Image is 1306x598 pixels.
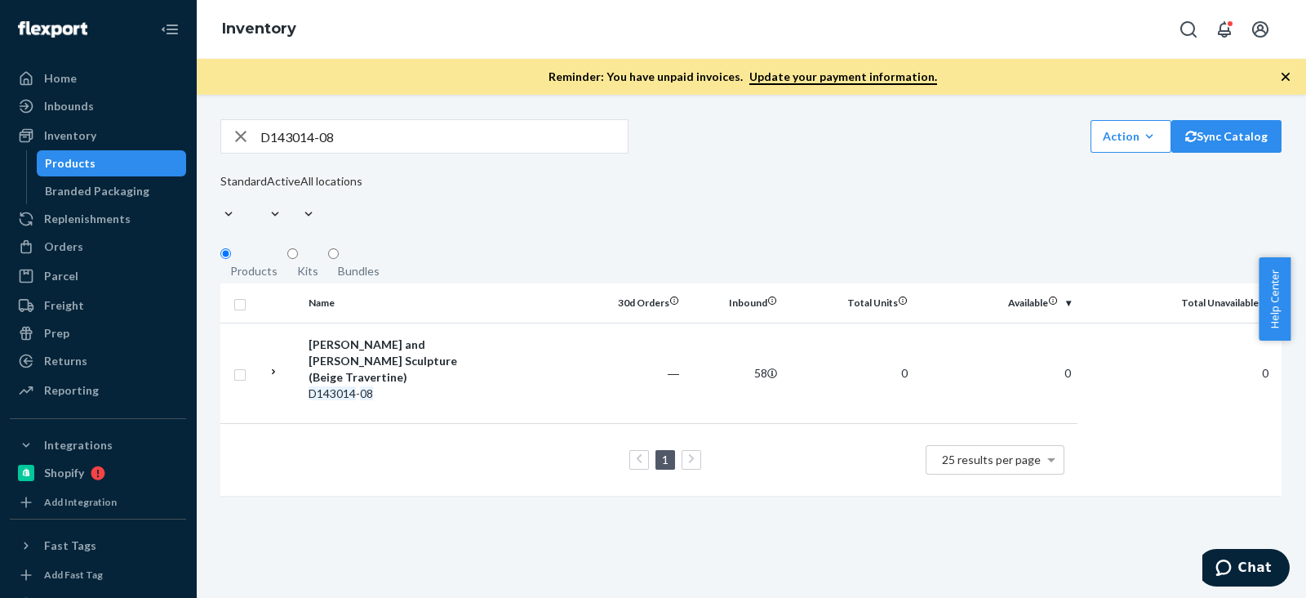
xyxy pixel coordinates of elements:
div: Reporting [44,382,99,399]
img: Flexport logo [18,21,87,38]
div: Bundles [338,263,380,279]
div: Active [267,173,300,190]
td: ― [588,323,686,423]
input: Active [267,190,269,206]
input: Kits [287,248,298,259]
a: Inventory [10,123,186,149]
a: Products [37,150,187,176]
td: 58 [686,323,784,423]
div: Orders [44,239,83,255]
a: Inbounds [10,93,186,119]
th: Total Units [784,283,914,323]
button: Help Center [1259,257,1290,341]
a: Freight [10,292,186,319]
a: Orders [10,234,186,260]
span: 0 [1064,366,1071,380]
button: Open Search Box [1172,13,1205,46]
th: Total Unavailable [1077,283,1282,323]
div: Shopify [44,465,84,481]
div: Action [1103,128,1159,145]
em: 08 [360,386,373,400]
ol: breadcrumbs [209,6,309,53]
button: Action [1091,120,1171,153]
button: Sync Catalog [1171,120,1282,153]
input: Bundles [328,248,339,259]
th: Inbound [686,283,784,323]
span: 25 results per page [942,453,1041,466]
div: Fast Tags [44,538,96,554]
a: Add Integration [10,493,186,512]
button: Open account menu [1244,13,1277,46]
div: [PERSON_NAME] and [PERSON_NAME] Sculpture (Beige Travertine) [309,337,479,386]
button: Fast Tags [10,533,186,559]
iframe: Opens a widget where you can chat to one of our agents [1202,549,1290,590]
div: Inbounds [44,98,94,114]
div: Returns [44,353,87,369]
a: Page 1 is your current page [659,453,672,466]
button: Integrations [10,432,186,458]
em: D143014 [309,386,356,400]
th: Available [914,283,1077,323]
a: Prep [10,320,186,346]
a: Add Fast Tag [10,565,186,585]
div: Freight [44,297,84,314]
input: All locations [300,190,302,206]
div: Inventory [44,127,96,144]
div: Parcel [44,268,78,284]
span: 0 [901,366,908,380]
div: Integrations [44,437,113,453]
div: Products [45,155,96,172]
a: Reporting [10,377,186,404]
input: Products [220,248,231,259]
span: 0 [1262,366,1268,380]
div: Add Fast Tag [44,568,103,582]
div: Prep [44,325,69,341]
a: Inventory [222,20,296,38]
div: Standard [220,173,267,190]
a: Parcel [10,263,186,289]
div: Kits [297,263,318,279]
div: Add Integration [44,495,117,509]
a: Replenishments [10,206,186,232]
a: Branded Packaging [37,178,187,204]
input: Standard [220,190,222,206]
div: Home [44,70,77,87]
button: Close Navigation [153,13,186,46]
a: Shopify [10,460,186,486]
th: Name [302,283,486,323]
div: All locations [300,173,362,190]
div: Replenishments [44,211,131,227]
div: - [309,386,479,402]
p: Reminder: You have unpaid invoices. [549,69,937,85]
a: Home [10,65,186,91]
a: Update your payment information. [749,69,937,85]
div: Branded Packaging [45,183,149,199]
input: Search inventory by name or sku [260,120,628,153]
button: Open notifications [1208,13,1241,46]
th: 30d Orders [588,283,686,323]
div: Products [230,263,278,279]
a: Returns [10,348,186,374]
